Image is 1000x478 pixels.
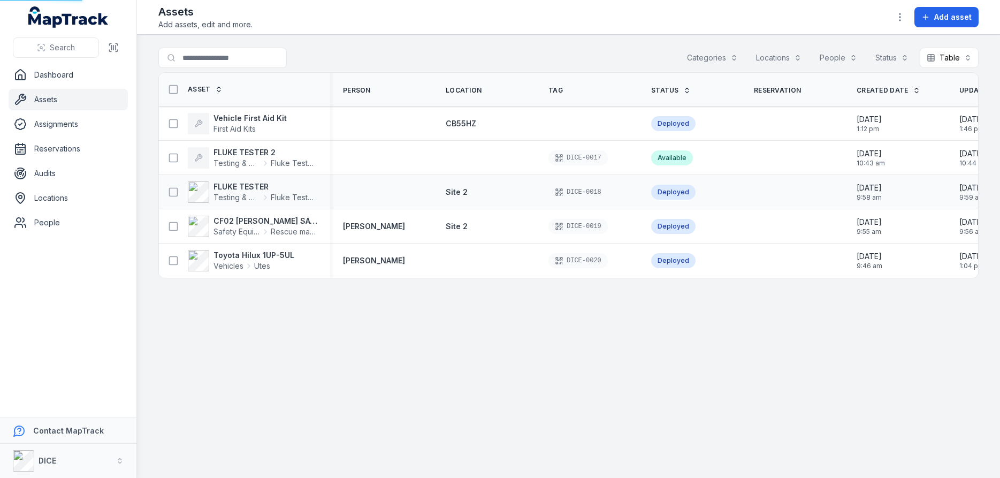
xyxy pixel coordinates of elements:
span: Asset [188,85,211,94]
span: 1:46 pm [959,125,984,133]
span: Fluke Testers [271,158,317,169]
a: Asset [188,85,223,94]
button: Status [868,48,915,68]
span: [DATE] [959,114,984,125]
strong: FLUKE TESTER 2 [213,147,317,158]
button: Table [920,48,979,68]
span: Vehicles [213,261,243,271]
a: Toyota Hilux 1UP-5ULVehiclesUtes [188,250,294,271]
time: 09/09/2025, 9:55:10 am [857,217,882,236]
a: Reservations [9,138,128,160]
div: Deployed [651,219,696,234]
span: Site 2 [446,222,468,231]
a: Assets [9,89,128,110]
a: Status [651,86,691,95]
h2: Assets [158,4,253,19]
time: 09/09/2025, 1:12:23 pm [857,114,882,133]
a: Audits [9,163,128,184]
a: CB55HZ [446,118,476,129]
span: First Aid Kits [213,124,256,133]
span: 9:58 am [857,193,882,202]
time: 09/09/2025, 9:59:41 am [959,183,984,202]
span: 10:44 am [959,159,988,168]
a: Locations [9,187,128,209]
button: Search [13,37,99,58]
strong: Vehicle First Aid Kit [213,113,287,124]
span: CB55HZ [446,119,476,128]
time: 09/09/2025, 9:58:36 am [857,183,882,202]
span: Utes [254,261,270,271]
span: [DATE] [959,183,984,193]
time: 09/09/2025, 1:04:17 pm [959,251,984,270]
a: Dashboard [9,64,128,86]
span: Created Date [857,86,909,95]
a: Site 2 [446,221,468,232]
span: Rescue masks [271,226,317,237]
span: [DATE] [857,114,882,125]
span: Testing & Measuring Equipment [213,158,260,169]
a: FLUKE TESTER 2Testing & Measuring EquipmentFluke Testers [188,147,317,169]
span: [DATE] [857,251,882,262]
span: [DATE] [959,148,988,159]
div: DICE-0017 [548,150,608,165]
time: 09/09/2025, 10:43:47 am [857,148,885,168]
div: DICE-0019 [548,219,608,234]
span: [DATE] [959,251,984,262]
time: 09/09/2025, 9:56:09 am [959,217,984,236]
button: Add asset [914,7,979,27]
span: 9:55 am [857,227,882,236]
a: CF02 [PERSON_NAME] SAVER RESCUE [PERSON_NAME]Safety EquipmentRescue masks [188,216,317,237]
span: Add asset [934,12,972,22]
button: Locations [749,48,808,68]
span: Reservation [754,86,801,95]
a: Assignments [9,113,128,135]
span: Add assets, edit and more. [158,19,253,30]
div: Available [651,150,693,165]
span: Site 2 [446,187,468,196]
span: [DATE] [857,183,882,193]
div: DICE-0018 [548,185,608,200]
a: Vehicle First Aid KitFirst Aid Kits [188,113,287,134]
span: Location [446,86,482,95]
span: [DATE] [857,148,885,159]
div: Deployed [651,116,696,131]
strong: Contact MapTrack [33,426,104,435]
span: Search [50,42,75,53]
span: Fluke Testers [271,192,317,203]
a: MapTrack [28,6,109,28]
a: [PERSON_NAME] [343,255,405,266]
span: 10:43 am [857,159,885,168]
strong: FLUKE TESTER [213,181,317,192]
div: Deployed [651,253,696,268]
a: Site 2 [446,187,468,198]
time: 09/09/2025, 9:46:36 am [857,251,882,270]
span: 1:12 pm [857,125,882,133]
span: Tag [548,86,563,95]
strong: DICE [39,456,56,465]
time: 09/09/2025, 1:46:50 pm [959,114,984,133]
span: Safety Equipment [213,226,260,237]
button: Categories [680,48,745,68]
span: [DATE] [959,217,984,227]
span: Person [343,86,371,95]
strong: Toyota Hilux 1UP-5UL [213,250,294,261]
strong: CF02 [PERSON_NAME] SAVER RESCUE [PERSON_NAME] [213,216,317,226]
div: DICE-0020 [548,253,608,268]
a: [PERSON_NAME] [343,221,405,232]
a: Created Date [857,86,920,95]
a: FLUKE TESTERTesting & Measuring EquipmentFluke Testers [188,181,317,203]
span: 9:46 am [857,262,882,270]
span: 9:56 am [959,227,984,236]
span: [DATE] [857,217,882,227]
time: 09/09/2025, 10:44:17 am [959,148,988,168]
span: 1:04 pm [959,262,984,270]
a: People [9,212,128,233]
span: Testing & Measuring Equipment [213,192,260,203]
button: People [813,48,864,68]
span: 9:59 am [959,193,984,202]
span: Status [651,86,679,95]
div: Deployed [651,185,696,200]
